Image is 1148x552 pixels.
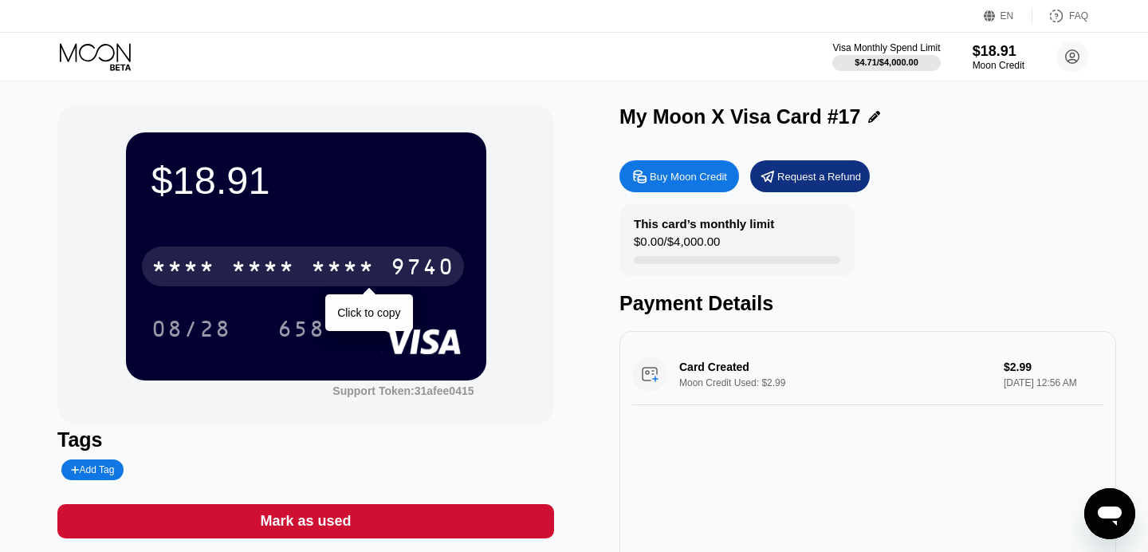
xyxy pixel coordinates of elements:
[277,318,325,344] div: 658
[973,60,1024,71] div: Moon Credit
[973,43,1024,60] div: $18.91
[332,384,474,397] div: Support Token: 31afee0415
[1032,8,1088,24] div: FAQ
[634,217,774,231] div: This card’s monthly limit
[151,318,231,344] div: 08/28
[650,170,727,183] div: Buy Moon Credit
[634,235,720,256] div: $0.00 / $4,000.00
[832,42,940,53] div: Visa Monthly Spend Limit
[832,42,940,71] div: Visa Monthly Spend Limit$4.71/$4,000.00
[337,306,400,319] div: Click to copy
[984,8,1032,24] div: EN
[619,292,1116,315] div: Payment Details
[151,158,461,203] div: $18.91
[855,57,918,67] div: $4.71 / $4,000.00
[260,512,351,530] div: Mark as used
[332,384,474,397] div: Support Token:31afee0415
[57,504,554,538] div: Mark as used
[391,256,454,282] div: 9740
[61,459,124,480] div: Add Tag
[619,160,739,192] div: Buy Moon Credit
[57,428,554,451] div: Tags
[1069,10,1088,22] div: FAQ
[973,43,1024,71] div: $18.91Moon Credit
[619,105,860,128] div: My Moon X Visa Card #17
[140,309,243,349] div: 08/28
[71,464,114,475] div: Add Tag
[1001,10,1014,22] div: EN
[1084,488,1135,539] iframe: Button to launch messaging window
[265,309,337,349] div: 658
[777,170,861,183] div: Request a Refund
[750,160,870,192] div: Request a Refund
